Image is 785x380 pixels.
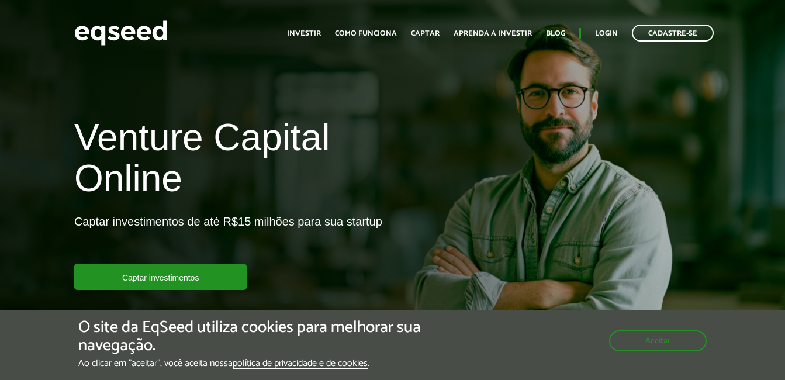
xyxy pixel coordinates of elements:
a: política de privacidade e de cookies [233,359,368,369]
a: Blog [546,30,565,37]
a: Cadastre-se [632,25,714,42]
h1: Venture Capital Online [74,117,384,205]
a: Captar [411,30,440,37]
h5: O site da EqSeed utiliza cookies para melhorar sua navegação. [78,319,455,355]
a: Aprenda a investir [454,30,532,37]
p: Captar investimentos de até R$15 milhões para sua startup [74,215,382,264]
a: Captar investimentos [74,264,247,290]
a: Investir [287,30,321,37]
img: EqSeed [74,18,168,49]
a: Login [595,30,618,37]
a: Como funciona [335,30,397,37]
p: Ao clicar em "aceitar", você aceita nossa . [78,358,455,369]
button: Aceitar [609,330,707,351]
